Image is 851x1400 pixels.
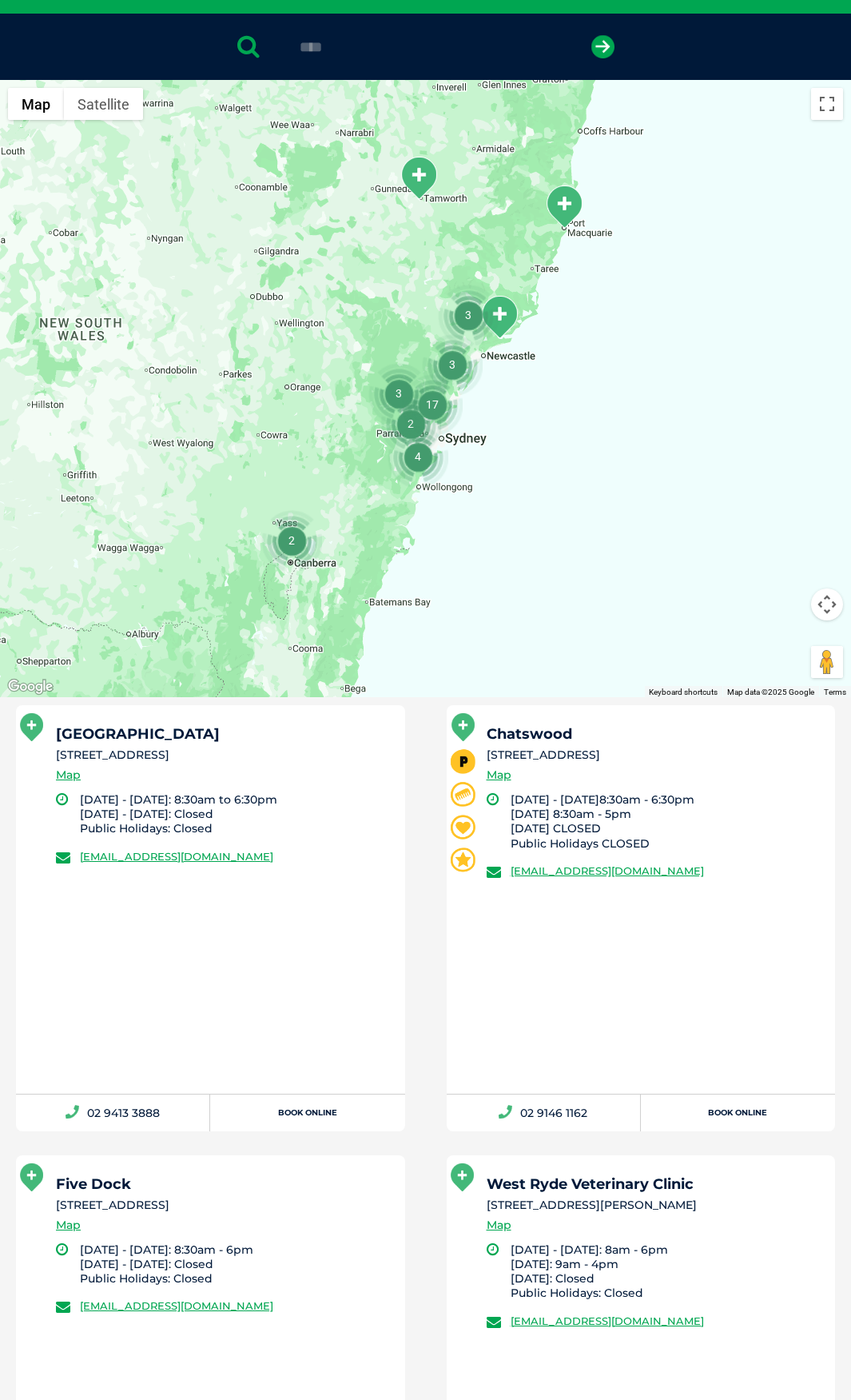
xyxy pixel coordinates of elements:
li: [STREET_ADDRESS][PERSON_NAME] [487,1197,821,1214]
a: Terms (opens in new tab) [824,688,846,696]
button: Map camera controls [811,588,843,620]
a: Map [487,1216,511,1234]
a: Map [487,766,511,784]
button: Keyboard shortcuts [649,687,718,698]
div: 3 [422,334,483,395]
a: [EMAIL_ADDRESS][DOMAIN_NAME] [511,864,704,877]
a: Book Online [641,1095,835,1131]
a: Map [56,1216,81,1234]
div: 17 [402,374,463,435]
div: 4 [388,426,448,487]
button: Drag Pegman onto the map to open Street View [811,646,843,678]
li: [STREET_ADDRESS] [487,747,821,764]
h5: Five Dock [56,1177,391,1191]
a: [EMAIL_ADDRESS][DOMAIN_NAME] [80,850,273,863]
div: 2 [380,393,441,454]
div: Port Macquarie [544,185,584,229]
li: [DATE] - [DATE]: 8:30am - 6pm [DATE] - [DATE]: Closed Public Holidays: Closed [80,1242,391,1286]
li: [DATE] - [DATE]8:30am - 6:30pm [DATE] 8:30am - 5pm [DATE] CLOSED Public Holidays CLOSED [511,792,821,851]
h5: Chatswood [487,727,821,741]
a: 02 9413 3888 [16,1095,210,1131]
li: [DATE] - [DATE]: 8:30am to 6:30pm [DATE] - [DATE]: Closed Public Holidays: Closed [80,792,391,836]
button: Show street map [8,88,64,120]
h5: West Ryde Veterinary Clinic [487,1177,821,1191]
div: 3 [368,363,429,424]
div: South Tamworth [399,156,439,200]
a: Book Online [210,1095,404,1131]
li: [STREET_ADDRESS] [56,1197,391,1214]
li: [DATE] - [DATE]: 8am - 6pm [DATE]: 9am - 4pm [DATE]: Closed Public Holidays: Closed [511,1242,821,1301]
div: 3 [438,285,499,345]
div: Tanilba Bay [479,295,519,339]
a: Open this area in Google Maps (opens a new window) [4,676,57,697]
a: 02 9146 1162 [447,1095,641,1131]
button: Show satellite imagery [64,88,143,120]
h5: [GEOGRAPHIC_DATA] [56,727,391,741]
div: 2 [261,510,322,571]
a: [EMAIL_ADDRESS][DOMAIN_NAME] [511,1314,704,1327]
button: Toggle fullscreen view [811,88,843,120]
li: [STREET_ADDRESS] [56,747,391,764]
a: [EMAIL_ADDRESS][DOMAIN_NAME] [80,1299,273,1312]
img: Google [4,676,57,697]
a: Map [56,766,81,784]
span: Map data ©2025 Google [727,688,814,696]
